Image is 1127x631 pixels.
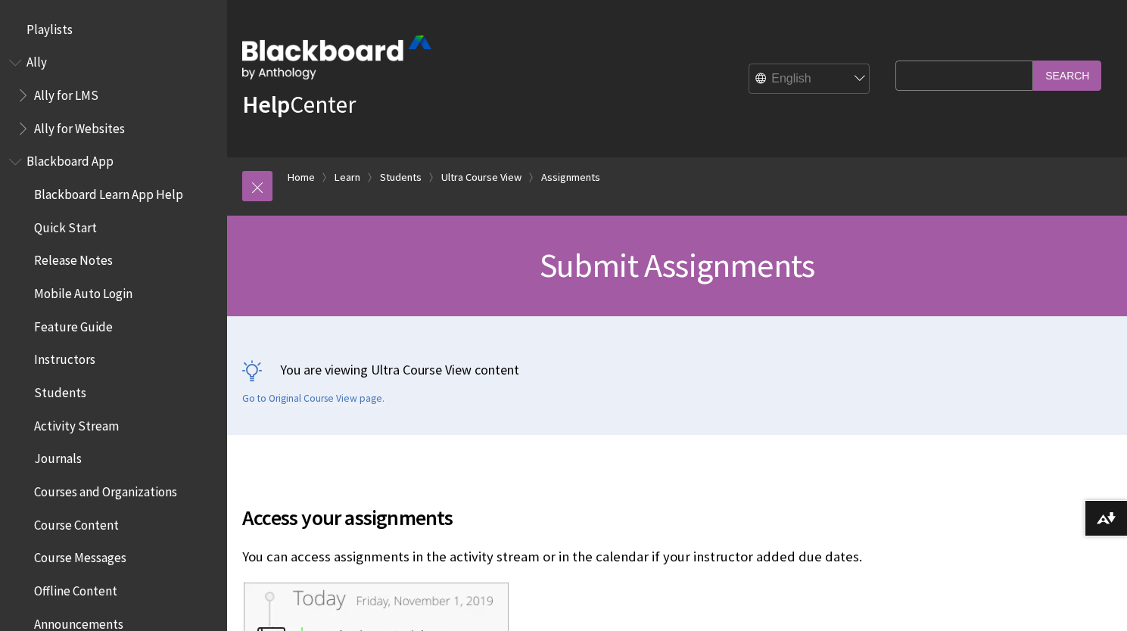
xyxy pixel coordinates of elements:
[242,547,888,567] p: You can access assignments in the activity stream or in the calendar if your instructor added due...
[34,82,98,103] span: Ally for LMS
[242,502,888,533] span: Access your assignments
[242,89,290,120] strong: Help
[242,360,1112,379] p: You are viewing Ultra Course View content
[26,50,47,70] span: Ally
[34,479,177,499] span: Courses and Organizations
[34,116,125,136] span: Ally for Websites
[34,413,119,434] span: Activity Stream
[34,215,97,235] span: Quick Start
[242,89,356,120] a: HelpCenter
[34,546,126,566] span: Course Messages
[749,64,870,95] select: Site Language Selector
[34,380,86,400] span: Students
[34,446,82,467] span: Journals
[9,50,218,141] nav: Book outline for Anthology Ally Help
[34,347,95,368] span: Instructors
[335,168,360,187] a: Learn
[441,168,521,187] a: Ultra Course View
[34,512,119,533] span: Course Content
[34,314,113,334] span: Feature Guide
[34,182,183,202] span: Blackboard Learn App Help
[34,281,132,301] span: Mobile Auto Login
[288,168,315,187] a: Home
[34,578,117,598] span: Offline Content
[540,244,815,286] span: Submit Assignments
[26,17,73,37] span: Playlists
[242,392,384,406] a: Go to Original Course View page.
[26,149,114,169] span: Blackboard App
[242,36,431,79] img: Blackboard by Anthology
[380,168,422,187] a: Students
[34,248,113,269] span: Release Notes
[9,17,218,42] nav: Book outline for Playlists
[541,168,600,187] a: Assignments
[1033,61,1101,90] input: Search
